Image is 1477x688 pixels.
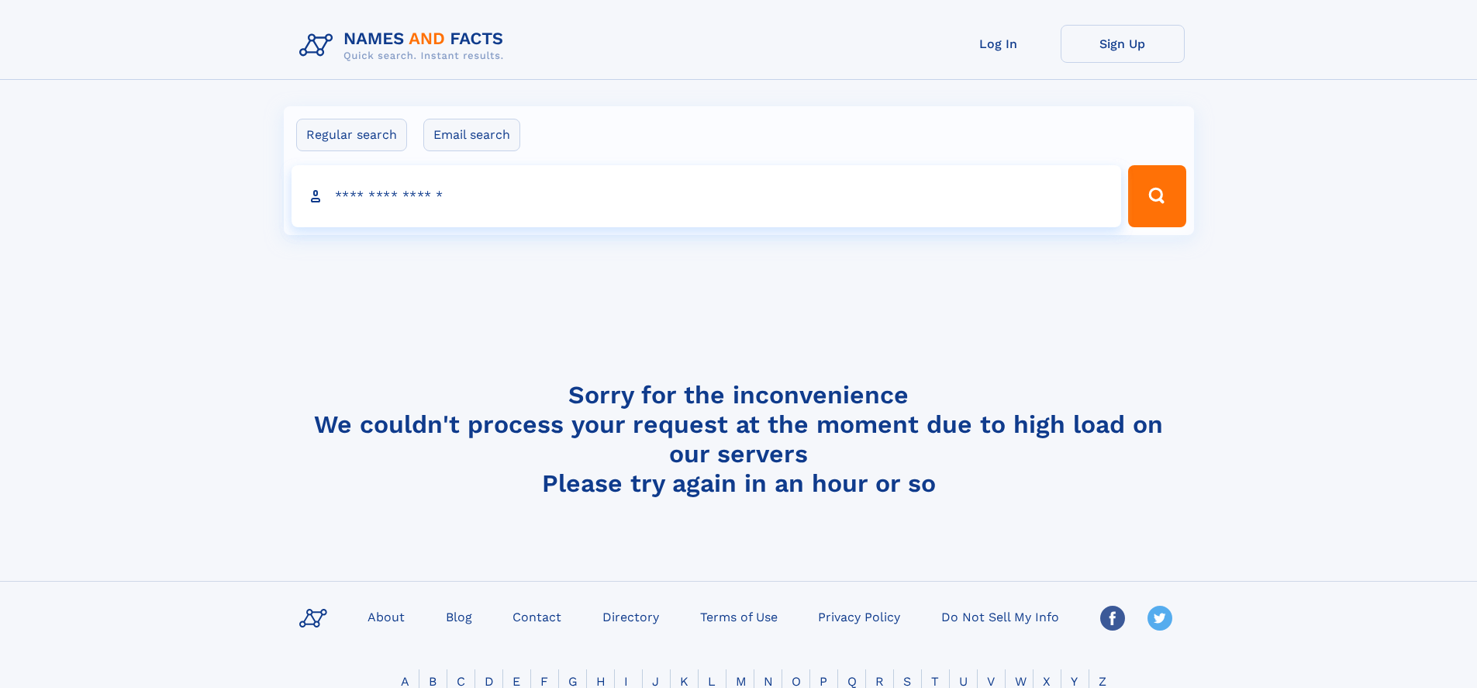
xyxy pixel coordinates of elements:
button: Search Button [1128,165,1185,227]
label: Regular search [296,119,407,151]
a: Directory [596,605,665,627]
a: About [361,605,411,627]
a: Privacy Policy [812,605,906,627]
label: Email search [423,119,520,151]
img: Logo Names and Facts [293,25,516,67]
a: Blog [440,605,478,627]
a: Terms of Use [694,605,784,627]
a: Log In [937,25,1061,63]
a: Sign Up [1061,25,1185,63]
a: Contact [506,605,568,627]
a: Do Not Sell My Info [935,605,1065,627]
img: Twitter [1147,606,1172,631]
h4: Sorry for the inconvenience We couldn't process your request at the moment due to high load on ou... [293,380,1185,498]
input: search input [292,165,1122,227]
img: Facebook [1100,606,1125,631]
